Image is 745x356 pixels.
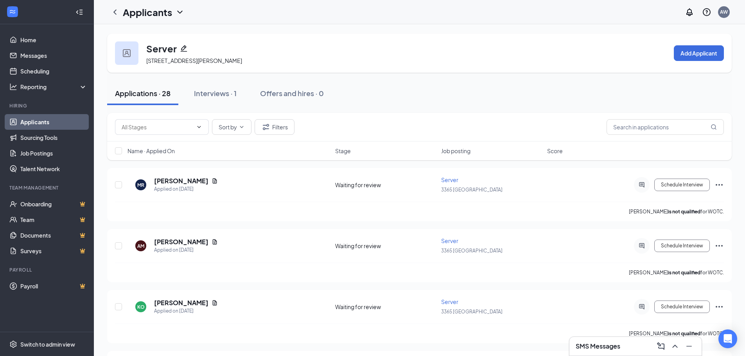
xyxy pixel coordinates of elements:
[20,340,75,348] div: Switch to admin view
[668,209,700,215] b: is not qualified
[576,342,620,351] h3: SMS Messages
[629,208,724,215] p: [PERSON_NAME] for WOTC.
[137,243,144,249] div: AM
[441,298,458,305] span: Server
[123,5,172,19] h1: Applicants
[654,240,710,252] button: Schedule Interview
[637,304,646,310] svg: ActiveChat
[9,83,17,91] svg: Analysis
[154,246,218,254] div: Applied on [DATE]
[20,243,87,259] a: SurveysCrown
[20,48,87,63] a: Messages
[685,7,694,17] svg: Notifications
[656,342,666,351] svg: ComposeMessage
[20,83,88,91] div: Reporting
[441,248,503,254] span: 3365 [GEOGRAPHIC_DATA]
[607,119,724,135] input: Search in applications
[219,124,237,130] span: Sort by
[260,88,324,98] div: Offers and hires · 0
[75,8,83,16] svg: Collapse
[9,8,16,16] svg: WorkstreamLogo
[714,180,724,190] svg: Ellipses
[655,340,667,352] button: ComposeMessage
[20,145,87,161] a: Job Postings
[180,45,188,52] svg: Pencil
[684,342,694,351] svg: Minimize
[20,212,87,227] a: TeamCrown
[714,241,724,250] svg: Ellipses
[9,340,17,348] svg: Settings
[441,237,458,244] span: Server
[20,63,87,79] a: Scheduling
[441,309,503,315] span: 3365 [GEOGRAPHIC_DATA]
[20,130,87,145] a: Sourcing Tools
[654,301,710,313] button: Schedule Interview
[547,147,563,155] span: Score
[212,178,218,184] svg: Document
[702,7,711,17] svg: QuestionInfo
[239,124,245,130] svg: ChevronDown
[683,340,695,352] button: Minimize
[20,196,87,212] a: OnboardingCrown
[196,124,202,130] svg: ChevronDown
[720,9,728,15] div: AW
[669,340,681,352] button: ChevronUp
[335,147,351,155] span: Stage
[194,88,237,98] div: Interviews · 1
[175,7,185,17] svg: ChevronDown
[137,182,144,188] div: MR
[261,122,271,132] svg: Filter
[255,119,294,135] button: Filter Filters
[122,123,193,131] input: All Stages
[154,307,218,315] div: Applied on [DATE]
[127,147,175,155] span: Name · Applied On
[668,331,700,336] b: is not qualified
[629,330,724,337] p: [PERSON_NAME] for WOTC.
[123,49,131,57] img: user icon
[629,269,724,276] p: [PERSON_NAME] for WOTC.
[441,147,470,155] span: Job posting
[335,181,436,189] div: Waiting for review
[154,238,208,246] h5: [PERSON_NAME]
[146,57,242,64] span: [STREET_ADDRESS][PERSON_NAME]
[110,7,120,17] svg: ChevronLeft
[146,42,177,55] h3: Server
[9,267,86,273] div: Payroll
[670,342,680,351] svg: ChevronUp
[20,227,87,243] a: DocumentsCrown
[115,88,171,98] div: Applications · 28
[654,179,710,191] button: Schedule Interview
[20,278,87,294] a: PayrollCrown
[714,302,724,311] svg: Ellipses
[154,177,208,185] h5: [PERSON_NAME]
[335,242,436,250] div: Waiting for review
[154,185,218,193] div: Applied on [DATE]
[674,45,724,61] button: Add Applicant
[212,239,218,245] svg: Document
[441,187,503,193] span: 3365 [GEOGRAPHIC_DATA]
[20,114,87,130] a: Applicants
[637,182,646,188] svg: ActiveChat
[718,329,737,348] div: Open Intercom Messenger
[20,32,87,48] a: Home
[20,161,87,177] a: Talent Network
[154,299,208,307] h5: [PERSON_NAME]
[137,304,145,310] div: KO
[335,303,436,311] div: Waiting for review
[668,270,700,275] b: is not qualified
[212,300,218,306] svg: Document
[9,184,86,191] div: Team Management
[711,124,717,130] svg: MagnifyingGlass
[637,243,646,249] svg: ActiveChat
[441,176,458,183] span: Server
[212,119,251,135] button: Sort byChevronDown
[9,102,86,109] div: Hiring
